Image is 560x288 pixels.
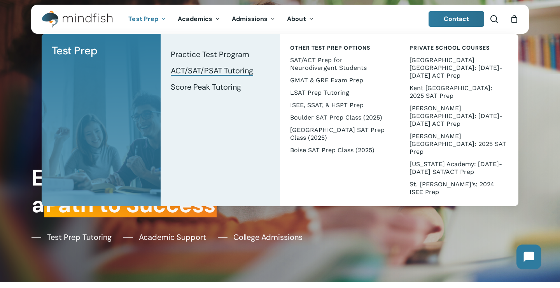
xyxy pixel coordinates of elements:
[49,42,153,60] a: Test Prep
[288,99,392,111] a: ISEE, SSAT, & HSPT Prep
[444,15,469,23] span: Contact
[409,84,492,99] span: Kent [GEOGRAPHIC_DATA]: 2025 SAT Prep
[288,144,392,156] a: Boise SAT Prep Class (2025)
[168,46,272,62] a: Practice Test Program
[168,79,272,95] a: Score Peak Tutoring
[168,62,272,79] a: ACT/SAT/PSAT Tutoring
[290,114,382,121] span: Boulder SAT Prep Class (2025)
[407,158,511,178] a: [US_STATE] Academy: [DATE]-[DATE] SAT/ACT Prep
[288,74,392,87] a: GMAT & GRE Exam Prep
[139,231,206,243] span: Academic Support
[407,54,511,82] a: [GEOGRAPHIC_DATA] [GEOGRAPHIC_DATA]: [DATE]-[DATE] ACT Prep
[407,42,511,54] a: Private School Courses
[510,15,518,23] a: Cart
[288,87,392,99] a: LSAT Prep Tutoring
[31,5,529,34] header: Main Menu
[409,104,502,127] span: [PERSON_NAME][GEOGRAPHIC_DATA]: [DATE]-[DATE] ACT Prep
[407,130,511,158] a: [PERSON_NAME][GEOGRAPHIC_DATA]: 2025 SAT Prep
[122,5,319,34] nav: Main Menu
[290,89,349,96] span: LSAT Prep Tutoring
[288,54,392,74] a: SAT/ACT Prep for Neurodivergent Students
[288,42,392,54] a: Other Test Prep Options
[171,66,253,76] span: ACT/SAT/PSAT Tutoring
[172,16,226,23] a: Academics
[218,231,303,243] a: College Admissions
[171,82,241,92] span: Score Peak Tutoring
[122,16,172,23] a: Test Prep
[509,237,549,277] iframe: Chatbot
[178,15,212,23] span: Academics
[52,43,98,58] span: Test Prep
[290,126,385,141] span: [GEOGRAPHIC_DATA] SAT Prep Class (2025)
[429,11,485,27] a: Contact
[290,76,363,84] span: GMAT & GRE Exam Prep
[232,15,268,23] span: Admissions
[287,15,306,23] span: About
[171,49,249,59] span: Practice Test Program
[409,160,502,175] span: [US_STATE] Academy: [DATE]-[DATE] SAT/ACT Prep
[47,231,112,243] span: Test Prep Tutoring
[409,44,490,51] span: Private School Courses
[31,231,112,243] a: Test Prep Tutoring
[226,16,281,23] a: Admissions
[290,101,364,109] span: ISEE, SSAT, & HSPT Prep
[409,132,506,155] span: [PERSON_NAME][GEOGRAPHIC_DATA]: 2025 SAT Prep
[290,146,374,154] span: Boise SAT Prep Class (2025)
[44,190,217,219] em: Path to Success
[290,44,370,51] span: Other Test Prep Options
[290,56,367,71] span: SAT/ACT Prep for Neurodivergent Students
[409,56,502,79] span: [GEOGRAPHIC_DATA] [GEOGRAPHIC_DATA]: [DATE]-[DATE] ACT Prep
[31,165,275,218] h1: Every Student Has a
[123,231,206,243] a: Academic Support
[128,15,158,23] span: Test Prep
[288,111,392,124] a: Boulder SAT Prep Class (2025)
[409,180,494,196] span: St. [PERSON_NAME]’s: 2024 ISEE Prep
[281,16,320,23] a: About
[288,124,392,144] a: [GEOGRAPHIC_DATA] SAT Prep Class (2025)
[407,82,511,102] a: Kent [GEOGRAPHIC_DATA]: 2025 SAT Prep
[407,178,511,198] a: St. [PERSON_NAME]’s: 2024 ISEE Prep
[233,231,303,243] span: College Admissions
[407,102,511,130] a: [PERSON_NAME][GEOGRAPHIC_DATA]: [DATE]-[DATE] ACT Prep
